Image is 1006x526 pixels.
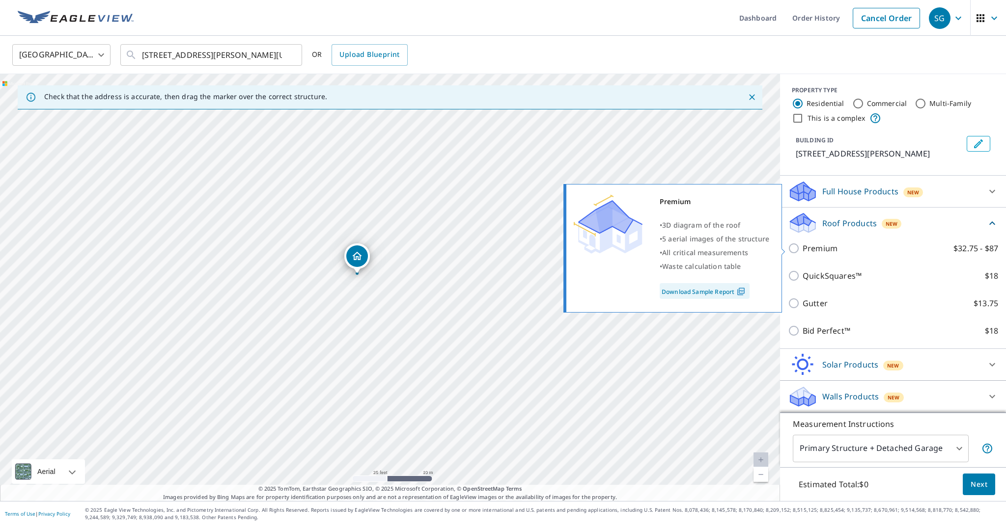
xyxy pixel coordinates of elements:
[796,136,834,144] p: BUILDING ID
[853,8,920,28] a: Cancel Order
[142,41,282,69] input: Search by address or latitude-longitude
[574,195,643,254] img: Premium
[793,418,993,430] p: Measurement Instructions
[803,242,838,254] p: Premium
[85,506,1001,521] p: © 2025 Eagle View Technologies, Inc. and Pictometry International Corp. All Rights Reserved. Repo...
[953,242,998,254] p: $32.75 - $87
[38,510,70,517] a: Privacy Policy
[807,99,844,108] label: Residential
[788,180,998,203] div: Full House ProductsNew
[822,359,878,370] p: Solar Products
[808,113,866,123] label: This is a complex
[967,136,990,152] button: Edit building 1
[788,353,998,376] div: Solar ProductsNew
[985,270,998,282] p: $18
[339,49,399,61] span: Upload Blueprint
[662,234,769,243] span: 5 aerial images of the structure
[660,218,769,232] div: •
[886,220,897,228] span: New
[34,459,58,484] div: Aerial
[18,11,134,26] img: EV Logo
[985,325,998,337] p: $18
[974,297,998,309] p: $13.75
[5,510,35,517] a: Terms of Use
[463,485,504,492] a: OpenStreetMap
[822,185,898,197] p: Full House Products
[506,485,522,492] a: Terms
[662,262,741,271] span: Waste calculation table
[788,385,998,408] div: Walls ProductsNew
[660,260,769,273] div: •
[660,195,769,209] div: Premium
[907,188,919,196] span: New
[887,362,899,369] span: New
[791,473,876,495] p: Estimated Total: $0
[754,467,768,482] a: Current Level 20, Zoom Out
[746,91,758,104] button: Close
[754,452,768,467] a: Current Level 20, Zoom In Disabled
[734,287,748,296] img: Pdf Icon
[258,485,522,493] span: © 2025 TomTom, Earthstar Geographics SIO, © 2025 Microsoft Corporation, ©
[929,99,971,108] label: Multi-Family
[5,511,70,517] p: |
[793,435,969,462] div: Primary Structure + Detached Garage
[803,297,828,309] p: Gutter
[660,283,750,299] a: Download Sample Report
[662,220,740,230] span: 3D diagram of the roof
[963,473,995,496] button: Next
[312,44,408,66] div: OR
[822,217,877,229] p: Roof Products
[662,248,748,257] span: All critical measurements
[803,270,862,282] p: QuickSquares™
[44,92,327,101] p: Check that the address is accurate, then drag the marker over the correct structure.
[660,232,769,246] div: •
[796,148,963,159] p: [STREET_ADDRESS][PERSON_NAME]
[12,459,85,484] div: Aerial
[12,41,111,69] div: [GEOGRAPHIC_DATA]
[660,246,769,260] div: •
[788,211,998,235] div: Roof ProductsNew
[929,7,950,29] div: SG
[344,243,370,274] div: Dropped pin, building 1, Residential property, 16 Payneton Hill Rd York, ME 03909
[803,325,850,337] p: Bid Perfect™
[822,391,879,402] p: Walls Products
[792,86,994,95] div: PROPERTY TYPE
[332,44,407,66] a: Upload Blueprint
[888,394,899,401] span: New
[867,99,907,108] label: Commercial
[981,443,993,454] span: Your report will include the primary structure and a detached garage if one exists.
[971,478,987,491] span: Next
